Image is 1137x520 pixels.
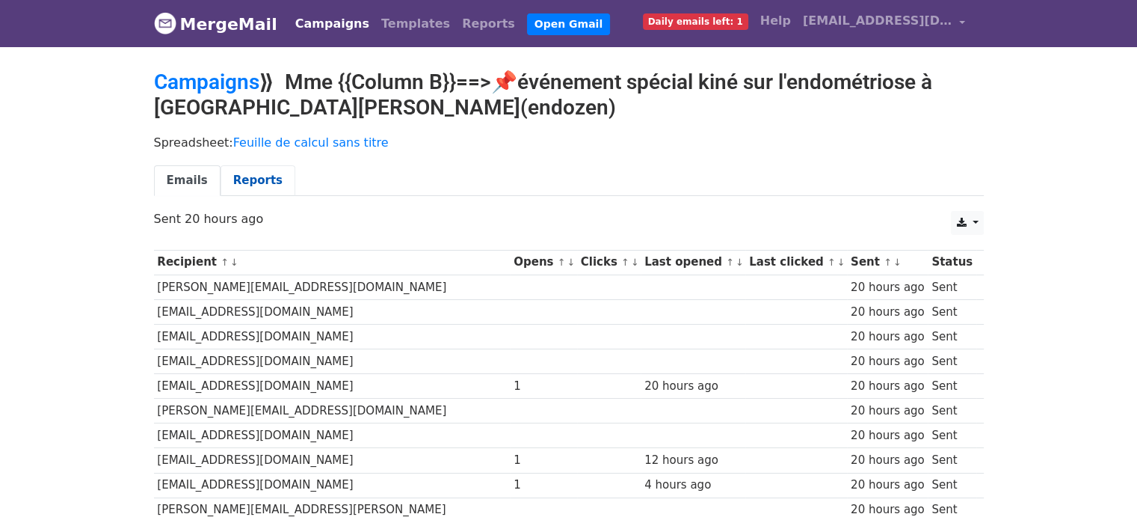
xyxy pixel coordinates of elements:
a: ↓ [837,257,845,268]
td: [EMAIL_ADDRESS][DOMAIN_NAME] [154,448,511,473]
a: Reports [221,165,295,196]
td: Sent [928,473,976,498]
iframe: Chat Widget [1062,448,1137,520]
div: 1 [514,452,573,469]
div: 20 hours ago [851,501,925,519]
a: [EMAIL_ADDRESS][DOMAIN_NAME] [797,6,972,41]
a: ↑ [621,257,629,268]
th: Opens [510,250,577,275]
th: Sent [847,250,928,275]
p: Spreadsheet: [154,135,984,150]
td: [PERSON_NAME][EMAIL_ADDRESS][DOMAIN_NAME] [154,275,511,299]
div: Widget de chat [1062,448,1137,520]
th: Last clicked [745,250,847,275]
img: MergeMail logo [154,12,176,34]
td: Sent [928,399,976,423]
td: Sent [928,423,976,448]
a: ↓ [230,257,238,268]
td: Sent [928,349,976,374]
a: Help [754,6,797,36]
td: [PERSON_NAME][EMAIL_ADDRESS][DOMAIN_NAME] [154,399,511,423]
a: ↑ [221,257,229,268]
span: [EMAIL_ADDRESS][DOMAIN_NAME] [803,12,952,30]
div: 20 hours ago [851,403,925,420]
a: ↑ [558,257,566,268]
a: Emails [154,165,221,196]
th: Recipient [154,250,511,275]
a: Daily emails left: 1 [637,6,754,36]
a: ↓ [736,257,744,268]
a: Open Gmail [527,13,610,35]
div: 1 [514,378,573,395]
td: [EMAIL_ADDRESS][DOMAIN_NAME] [154,349,511,374]
td: Sent [928,448,976,473]
a: Campaigns [154,70,259,94]
div: 20 hours ago [644,378,742,395]
td: [EMAIL_ADDRESS][DOMAIN_NAME] [154,299,511,324]
td: [EMAIL_ADDRESS][DOMAIN_NAME] [154,374,511,399]
span: Daily emails left: 1 [643,13,748,30]
div: 20 hours ago [851,452,925,469]
a: Feuille de calcul sans titre [233,135,389,150]
a: ↑ [828,257,836,268]
a: ↓ [893,257,902,268]
a: Templates [375,9,456,39]
div: 20 hours ago [851,279,925,296]
a: Reports [456,9,521,39]
div: 20 hours ago [851,353,925,370]
a: ↓ [567,257,575,268]
div: 1 [514,477,573,494]
a: ↑ [884,257,892,268]
div: 20 hours ago [851,477,925,494]
div: 20 hours ago [851,427,925,444]
h2: ⟫ Mme {{Column B}}==>📌événement spécial kiné sur l'endométriose à [GEOGRAPHIC_DATA][PERSON_NAME](... [154,70,984,120]
td: [EMAIL_ADDRESS][DOMAIN_NAME] [154,423,511,448]
a: ↑ [726,257,734,268]
td: Sent [928,324,976,349]
p: Sent 20 hours ago [154,211,984,227]
div: 12 hours ago [644,452,742,469]
td: Sent [928,299,976,324]
div: 20 hours ago [851,328,925,346]
th: Status [928,250,976,275]
td: [EMAIL_ADDRESS][DOMAIN_NAME] [154,473,511,498]
div: 20 hours ago [851,378,925,395]
td: Sent [928,374,976,399]
div: 20 hours ago [851,304,925,321]
a: Campaigns [289,9,375,39]
a: ↓ [631,257,639,268]
th: Last opened [641,250,745,275]
td: Sent [928,275,976,299]
a: MergeMail [154,8,277,40]
td: [EMAIL_ADDRESS][DOMAIN_NAME] [154,324,511,349]
div: 4 hours ago [644,477,742,494]
th: Clicks [577,250,641,275]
